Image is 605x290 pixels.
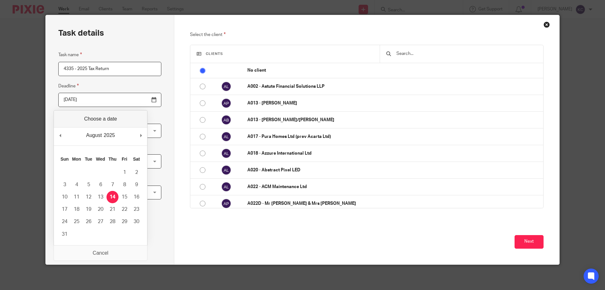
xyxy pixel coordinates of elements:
button: 26 [83,216,95,228]
input: Use the arrow keys to pick a date [58,93,161,107]
p: A022 - ACM Maintenance Ltd [247,184,540,190]
abbr: Friday [122,157,127,162]
input: Search... [396,50,537,57]
button: Next Month [138,131,144,140]
img: svg%3E [221,182,231,192]
button: 16 [130,191,142,203]
p: A002 - Astute Financial Solutions LLP [247,83,540,90]
button: 18 [71,203,83,216]
button: 2 [130,166,142,179]
button: 12 [83,191,95,203]
img: svg%3E [221,165,231,175]
abbr: Tuesday [85,157,92,162]
button: 4 [71,179,83,191]
button: 20 [95,203,107,216]
button: Previous Month [57,131,63,140]
button: 13 [95,191,107,203]
button: 7 [107,179,118,191]
button: 5 [83,179,95,191]
button: 25 [71,216,83,228]
button: 30 [130,216,142,228]
div: 2025 [103,131,116,140]
h2: Task details [58,28,104,38]
button: 22 [118,203,130,216]
img: svg%3E [221,132,231,142]
img: svg%3E [221,115,231,125]
button: 24 [59,216,71,228]
abbr: Thursday [108,157,116,162]
button: 3 [59,179,71,191]
p: Subtasks [125,245,144,252]
p: A017 - Pura Homes Ltd (prev Acarta Ltd) [247,133,540,140]
div: August [85,131,103,140]
button: 6 [95,179,107,191]
button: 8 [118,179,130,191]
img: svg%3E [221,148,231,158]
button: 15 [118,191,130,203]
label: Task name [58,51,82,58]
button: 23 [130,203,142,216]
p: A013 - [PERSON_NAME] [247,100,540,106]
button: 17 [59,203,71,216]
p: Client [76,245,88,252]
p: Select the client [190,31,544,38]
img: svg%3E [221,81,231,92]
button: 27 [95,216,107,228]
button: 21 [107,203,118,216]
p: A022D - Mr [PERSON_NAME] & Mrs [PERSON_NAME] [247,200,540,207]
button: 9 [130,179,142,191]
button: 29 [118,216,130,228]
button: 1 [118,166,130,179]
abbr: Sunday [60,157,69,162]
label: Deadline [58,82,79,90]
img: svg%3E [221,198,231,209]
abbr: Monday [72,157,81,162]
abbr: Wednesday [96,157,105,162]
p: A020 - Abstract Pixel LED [247,167,540,173]
div: Close this dialog window [544,21,550,28]
p: A013 - [PERSON_NAME]/[PERSON_NAME] [247,117,540,123]
abbr: Saturday [133,157,140,162]
input: Task name [58,62,161,76]
button: 11 [71,191,83,203]
p: Template [98,245,116,252]
button: Next [515,235,544,249]
button: 19 [83,203,95,216]
span: Clients [206,52,223,56]
button: 31 [59,228,71,240]
button: 10 [59,191,71,203]
button: 14 [107,191,118,203]
img: svg%3E [221,98,231,108]
button: 28 [107,216,118,228]
p: No client [247,67,540,74]
p: A018 - Azzure International Ltd [247,150,540,157]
